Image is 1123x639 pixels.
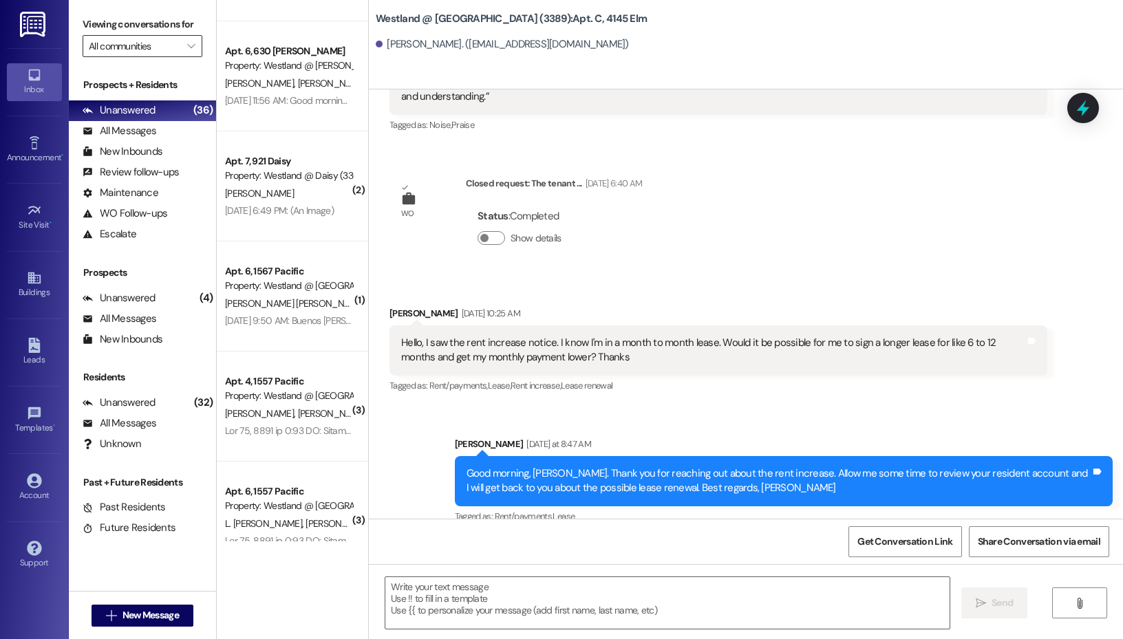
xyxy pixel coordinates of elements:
span: Noise , [429,119,451,131]
div: Future Residents [83,521,175,535]
span: • [61,151,63,160]
div: Unanswered [83,396,156,410]
div: [DATE] 11:56 AM: Good morning just wanted to let you know that both large trees in the front next... [225,94,1065,107]
div: Good morning, [PERSON_NAME]. Thank you for reaching out about the rent increase. Allow me some ti... [467,466,1091,496]
a: Account [7,469,62,506]
a: Buildings [7,266,62,303]
div: New Inbounds [83,144,162,159]
div: [DATE] 9:50 AM: Buenos [PERSON_NAME] te [PERSON_NAME] para preguntarte sobre el código de la renta. [225,314,655,327]
span: Rent increase , [511,380,561,391]
div: Property: Westland @ [GEOGRAPHIC_DATA] (3297) [225,499,352,513]
div: [DATE] 6:49 PM: (An Image) [225,204,334,217]
span: [PERSON_NAME] [225,407,298,420]
i:  [1074,598,1084,609]
div: Past Residents [83,500,166,515]
div: [DATE] 10:25 AM [458,306,520,321]
div: Unanswered [83,103,156,118]
div: Prospects [69,266,216,280]
a: Site Visit • [7,199,62,236]
div: Residents [69,370,216,385]
a: Leads [7,334,62,371]
div: All Messages [83,124,156,138]
img: ResiDesk Logo [20,12,48,37]
div: All Messages [83,416,156,431]
div: New Inbounds [83,332,162,347]
button: Send [961,587,1028,618]
div: WO Follow-ups [83,206,167,221]
button: Share Conversation via email [969,526,1109,557]
span: Rent/payments , [495,510,553,522]
i:  [106,610,116,621]
div: (36) [190,100,216,121]
span: L. [PERSON_NAME] [225,517,306,530]
span: Get Conversation Link [857,534,952,549]
div: Past + Future Residents [69,475,216,490]
button: Get Conversation Link [848,526,961,557]
button: New Message [92,605,193,627]
div: (32) [191,392,216,413]
i:  [187,41,195,52]
div: Escalate [83,227,136,241]
div: Unanswered [83,291,156,305]
span: Rent/payments , [429,380,488,391]
span: [PERSON_NAME] [298,77,367,89]
span: [PERSON_NAME] [PERSON_NAME] [225,297,365,310]
div: Review follow-ups [83,165,179,180]
span: Lease [553,510,575,522]
div: Tagged as: [455,506,1113,526]
div: Property: Westland @ Daisy (3309) [225,169,352,183]
div: (4) [196,288,216,309]
span: [PERSON_NAME] [225,187,294,199]
label: Viewing conversations for [83,14,202,35]
b: Westland @ [GEOGRAPHIC_DATA] (3389): Apt. C, 4145 Elm [376,12,647,26]
div: Apt. 6, 1557 Pacific [225,484,352,499]
span: Share Conversation via email [978,534,1100,549]
div: Closed request: The tenant ... [466,176,642,195]
a: Support [7,537,62,574]
div: [DATE] at 8:47 AM [523,437,591,451]
div: Property: Westland @ [GEOGRAPHIC_DATA] (3297) [225,279,352,293]
div: WO [401,206,414,221]
div: Tagged as: [389,376,1047,396]
div: [PERSON_NAME] [455,437,1113,456]
label: Show details [511,231,561,246]
div: Apt. 6, 1567 Pacific [225,264,352,279]
span: [PERSON_NAME] [225,77,298,89]
span: • [50,218,52,228]
div: : Completed [478,206,567,227]
i:  [976,598,986,609]
span: • [53,421,55,431]
div: Apt. 4, 1557 Pacific [225,374,352,389]
span: Lease renewal [561,380,613,391]
input: All communities [89,35,180,57]
div: [PERSON_NAME]. ([EMAIL_ADDRESS][DOMAIN_NAME]) [376,37,629,52]
div: Property: Westland @ [PERSON_NAME] (3292) [225,58,352,73]
span: [PERSON_NAME] [PERSON_NAME] [306,517,449,530]
a: Templates • [7,402,62,439]
span: Praise [451,119,474,131]
span: Send [992,596,1013,610]
div: Property: Westland @ [GEOGRAPHIC_DATA] (3297) [225,389,352,403]
div: [DATE] 6:40 AM [582,176,643,191]
div: Apt. 7, 921 Daisy [225,154,352,169]
div: All Messages [83,312,156,326]
div: Hello, I saw the rent increase notice. I know I'm in a month to month lease. Would it be possible... [401,336,1025,365]
span: Lease , [488,380,511,391]
div: Maintenance [83,186,158,200]
a: Inbox [7,63,62,100]
div: Tagged as: [389,115,1047,135]
b: Status [478,209,509,223]
div: Apt. 6, 630 [PERSON_NAME] [225,44,352,58]
div: Unknown [83,437,141,451]
span: [PERSON_NAME] [298,407,371,420]
div: [PERSON_NAME] [389,306,1047,325]
div: Prospects + Residents [69,78,216,92]
span: New Message [122,608,179,622]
